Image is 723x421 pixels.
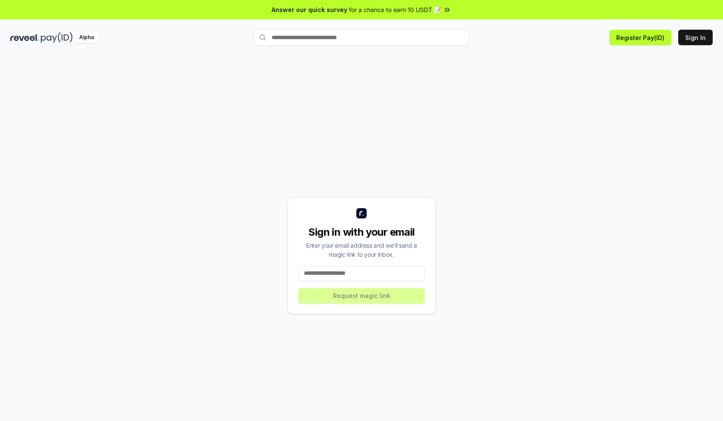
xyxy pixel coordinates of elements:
span: for a chance to earn 10 USDT 📝 [349,5,441,14]
div: Sign in with your email [298,225,425,239]
img: logo_small [356,208,367,218]
div: Alpha [74,32,99,43]
img: pay_id [41,32,73,43]
div: Enter your email address and we’ll send a magic link to your inbox. [298,241,425,259]
button: Register Pay(ID) [609,30,671,45]
span: Answer our quick survey [272,5,347,14]
button: Sign In [678,30,713,45]
img: reveel_dark [10,32,39,43]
